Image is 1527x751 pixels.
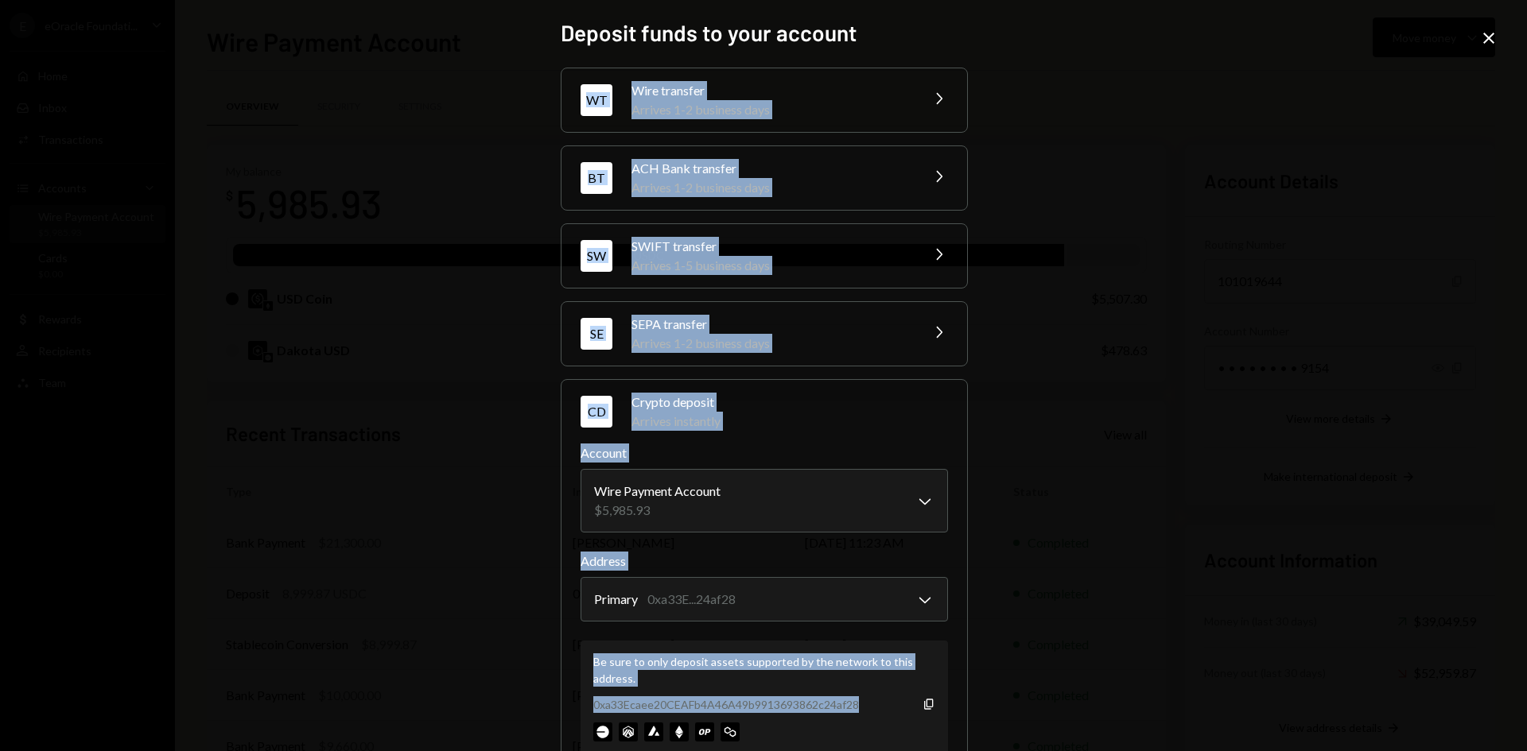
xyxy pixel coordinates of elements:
div: SE [581,318,612,350]
div: BT [581,162,612,194]
button: BTACH Bank transferArrives 1-2 business days [561,146,967,210]
div: Arrives 1-5 business days [631,256,910,275]
div: Be sure to only deposit assets supported by the network to this address. [593,653,935,687]
img: polygon-mainnet [721,722,740,741]
label: Address [581,552,948,571]
button: Account [581,469,948,532]
div: 0xa33E...24af28 [647,590,736,609]
img: optimism-mainnet [695,722,714,741]
div: SW [581,240,612,272]
img: ethereum-mainnet [670,722,689,741]
div: Crypto deposit [631,393,948,412]
label: Account [581,443,948,463]
div: Arrives instantly [631,412,948,431]
button: SWSWIFT transferArrives 1-5 business days [561,224,967,288]
div: Arrives 1-2 business days [631,178,910,197]
h2: Deposit funds to your account [561,17,966,48]
img: avalanche-mainnet [644,722,663,741]
div: 0xa33Ecaee20CEAFb4A46A49b9913693862c24af28 [593,696,859,713]
div: ACH Bank transfer [631,159,910,178]
img: base-mainnet [593,722,612,741]
button: Address [581,577,948,621]
div: WT [581,84,612,116]
div: Wire transfer [631,81,910,100]
div: Arrives 1-2 business days [631,334,910,353]
button: SESEPA transferArrives 1-2 business days [561,302,967,366]
img: arbitrum-mainnet [619,722,638,741]
button: WTWire transferArrives 1-2 business days [561,68,967,132]
div: SEPA transfer [631,315,910,334]
div: CD [581,396,612,428]
button: CDCrypto depositArrives instantly [561,380,967,443]
div: SWIFT transfer [631,237,910,256]
div: Arrives 1-2 business days [631,100,910,119]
